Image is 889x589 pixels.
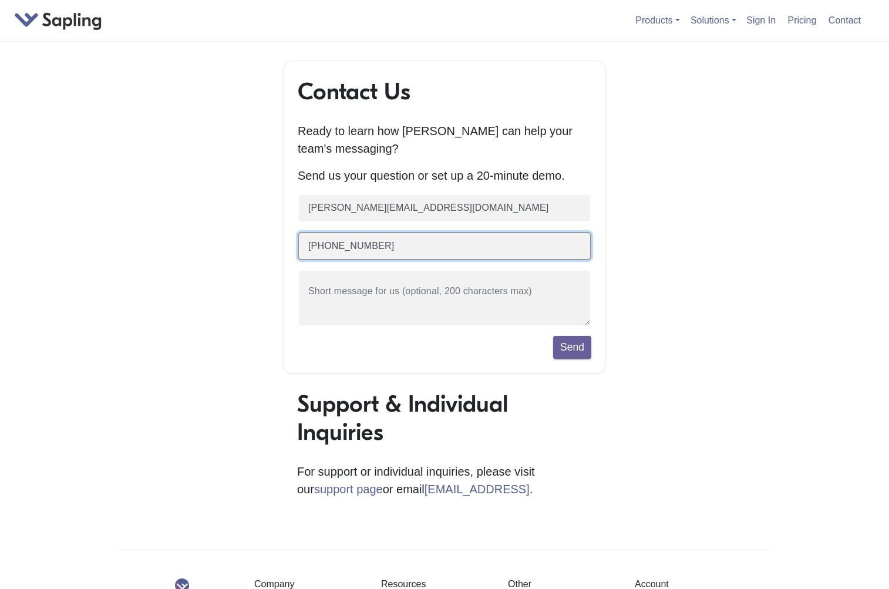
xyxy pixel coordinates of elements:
[742,11,780,30] a: Sign In
[425,483,530,496] a: [EMAIL_ADDRESS]
[298,194,591,223] input: Business email (required)
[298,167,591,184] p: Send us your question or set up a 20-minute demo.
[314,483,383,496] a: support page
[298,232,591,261] input: Phone number (optional)
[298,78,591,106] h1: Contact Us
[783,11,821,30] a: Pricing
[298,122,591,157] p: Ready to learn how [PERSON_NAME] can help your team's messaging?
[691,15,736,25] a: Solutions
[635,15,679,25] a: Products
[553,336,591,358] button: Send
[297,463,592,498] p: For support or individual inquiries, please visit our or email .
[824,11,866,30] a: Contact
[297,390,592,446] h1: Support & Individual Inquiries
